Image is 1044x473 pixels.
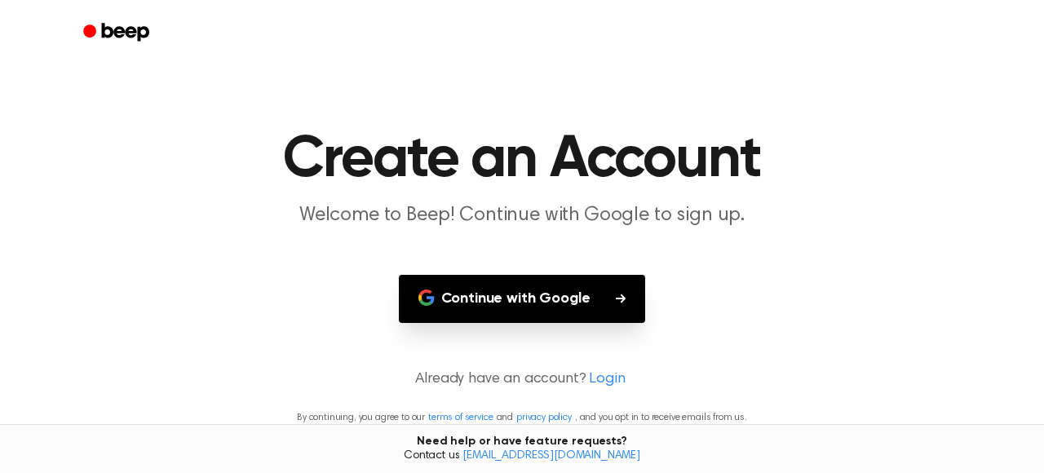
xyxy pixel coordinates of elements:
[10,449,1034,464] span: Contact us
[20,410,1024,425] p: By continuing, you agree to our and , and you opt in to receive emails from us.
[20,369,1024,391] p: Already have an account?
[209,202,835,229] p: Welcome to Beep! Continue with Google to sign up.
[462,450,640,462] a: [EMAIL_ADDRESS][DOMAIN_NAME]
[72,17,164,49] a: Beep
[399,275,646,323] button: Continue with Google
[589,369,625,391] a: Login
[516,413,572,422] a: privacy policy
[428,413,493,422] a: terms of service
[104,130,940,189] h1: Create an Account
